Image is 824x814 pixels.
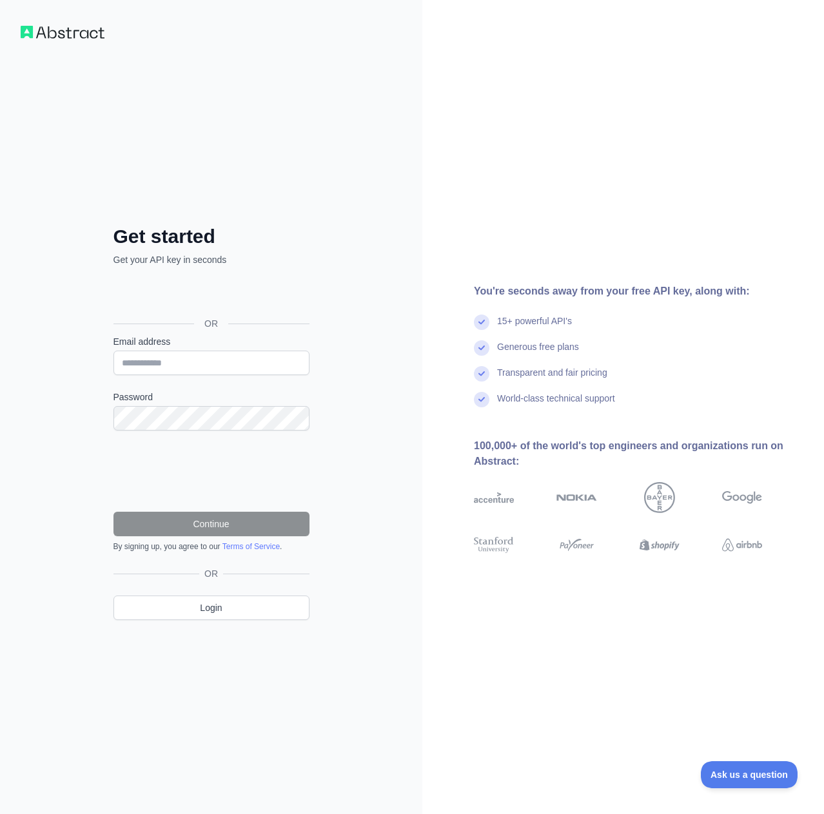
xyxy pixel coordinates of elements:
[497,392,615,418] div: World-class technical support
[113,541,309,552] div: By signing up, you agree to our .
[474,482,514,513] img: accenture
[474,315,489,330] img: check mark
[113,596,309,620] a: Login
[497,366,607,392] div: Transparent and fair pricing
[722,535,762,555] img: airbnb
[107,280,313,309] iframe: Sign in with Google Button
[113,253,309,266] p: Get your API key in seconds
[113,225,309,248] h2: Get started
[474,535,514,555] img: stanford university
[113,391,309,403] label: Password
[21,26,104,39] img: Workflow
[556,482,596,513] img: nokia
[194,317,228,330] span: OR
[640,535,680,555] img: shopify
[113,446,309,496] iframe: reCAPTCHA
[113,335,309,348] label: Email address
[644,482,675,513] img: bayer
[199,567,223,580] span: OR
[474,340,489,356] img: check mark
[474,392,489,407] img: check mark
[497,315,572,340] div: 15+ powerful API's
[474,438,803,469] div: 100,000+ of the world's top engineers and organizations run on Abstract:
[556,535,596,555] img: payoneer
[474,366,489,382] img: check mark
[722,482,762,513] img: google
[497,340,579,366] div: Generous free plans
[701,761,798,788] iframe: Toggle Customer Support
[222,542,280,551] a: Terms of Service
[474,284,803,299] div: You're seconds away from your free API key, along with:
[113,512,309,536] button: Continue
